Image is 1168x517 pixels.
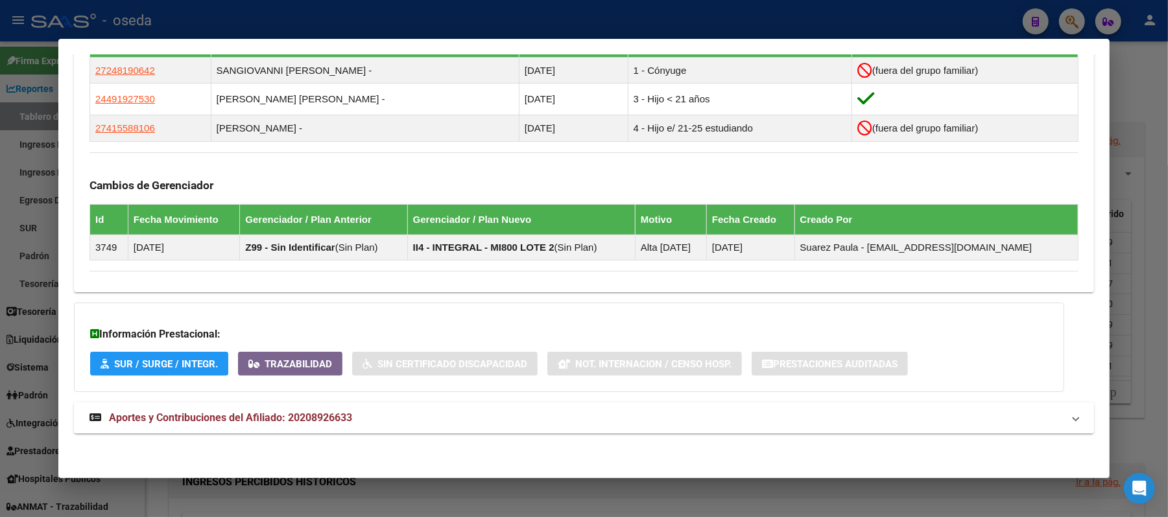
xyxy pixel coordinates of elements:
strong: Z99 - Sin Identificar [245,242,335,253]
span: 27415588106 [95,122,155,133]
td: 1 - Cónyuge [628,58,852,84]
span: 27248190642 [95,65,155,76]
button: Sin Certificado Discapacidad [352,352,538,376]
button: Prestaciones Auditadas [752,352,908,376]
td: [DATE] [519,84,628,115]
th: Gerenciador / Plan Nuevo [407,204,635,235]
td: Alta [DATE] [635,235,706,260]
span: Sin Certificado Discapacidad [377,358,527,370]
th: Creado Por [794,204,1078,235]
th: Gerenciador / Plan Anterior [240,204,407,235]
td: [DATE] [519,115,628,141]
mat-expansion-panel-header: Aportes y Contribuciones del Afiliado: 20208926633 [74,402,1094,433]
span: SUR / SURGE / INTEGR. [114,358,218,370]
th: Motivo [635,204,706,235]
div: Open Intercom Messenger [1124,473,1155,504]
span: Trazabilidad [265,358,332,370]
td: ( ) [240,235,407,260]
td: [PERSON_NAME] - [211,115,519,141]
span: (fuera del grupo familiar) [872,123,978,134]
span: Sin Plan [339,242,375,253]
span: (fuera del grupo familiar) [872,65,978,76]
th: Id [90,204,128,235]
td: ( ) [407,235,635,260]
button: Trazabilidad [238,352,342,376]
span: Aportes y Contribuciones del Afiliado: 20208926633 [109,411,352,424]
span: Prestaciones Auditadas [773,358,898,370]
td: 4 - Hijo e/ 21-25 estudiando [628,115,852,141]
td: [DATE] [519,58,628,84]
td: SANGIOVANNI [PERSON_NAME] - [211,58,519,84]
td: 3749 [90,235,128,260]
td: Suarez Paula - [EMAIL_ADDRESS][DOMAIN_NAME] [794,235,1078,260]
td: [PERSON_NAME] [PERSON_NAME] - [211,84,519,115]
td: [DATE] [128,235,240,260]
span: Not. Internacion / Censo Hosp. [575,358,732,370]
th: Fecha Movimiento [128,204,240,235]
th: Fecha Creado [706,204,794,235]
strong: II4 - INTEGRAL - MI800 LOTE 2 [413,242,554,253]
td: 3 - Hijo < 21 años [628,84,852,115]
button: SUR / SURGE / INTEGR. [90,352,228,376]
td: [DATE] [706,235,794,260]
span: Sin Plan [558,242,594,253]
button: Not. Internacion / Censo Hosp. [547,352,742,376]
h3: Cambios de Gerenciador [89,178,1079,192]
h3: Información Prestacional: [90,327,1048,342]
span: 24491927530 [95,93,155,104]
